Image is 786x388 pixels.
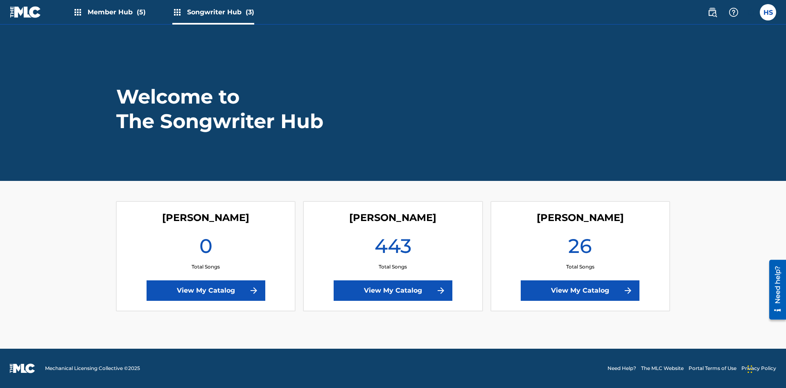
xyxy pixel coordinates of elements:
[246,8,254,16] span: (3)
[187,7,254,17] span: Songwriter Hub
[375,234,411,263] h1: 443
[45,365,140,372] span: Mechanical Licensing Collective © 2025
[741,365,776,372] a: Privacy Policy
[137,8,146,16] span: (5)
[763,257,786,324] iframe: Resource Center
[689,365,736,372] a: Portal Terms of Use
[707,7,717,17] img: search
[566,263,594,271] p: Total Songs
[745,349,786,388] iframe: Chat Widget
[568,234,592,263] h1: 26
[162,212,249,224] h4: Lorna Singerton
[436,286,446,296] img: f7272a7cc735f4ea7f67.svg
[88,7,146,17] span: Member Hub
[199,234,212,263] h1: 0
[729,7,739,17] img: help
[521,280,639,301] a: View My Catalog
[748,357,752,381] div: Drag
[725,4,742,20] div: Help
[349,212,436,224] h4: Toby Songwriter
[116,84,325,133] h1: Welcome to The Songwriter Hub
[10,363,35,373] img: logo
[192,263,220,271] p: Total Songs
[334,280,452,301] a: View My Catalog
[379,263,407,271] p: Total Songs
[537,212,624,224] h4: Christina Singuilera
[249,286,259,296] img: f7272a7cc735f4ea7f67.svg
[641,365,684,372] a: The MLC Website
[147,280,265,301] a: View My Catalog
[73,7,83,17] img: Top Rightsholders
[760,4,776,20] div: User Menu
[608,365,636,372] a: Need Help?
[704,4,720,20] a: Public Search
[747,8,755,16] div: Notifications
[172,7,182,17] img: Top Rightsholders
[623,286,633,296] img: f7272a7cc735f4ea7f67.svg
[10,6,41,18] img: MLC Logo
